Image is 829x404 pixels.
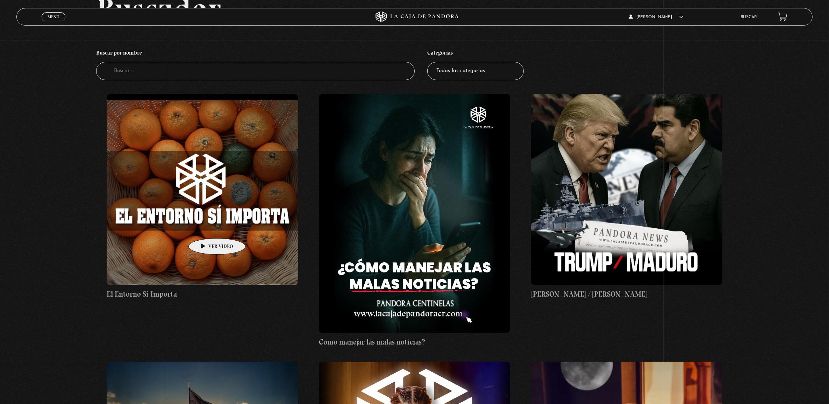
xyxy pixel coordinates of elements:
[741,15,757,19] a: Buscar
[107,289,298,300] h4: El Entorno Sí Importa
[531,94,722,300] a: [PERSON_NAME] / [PERSON_NAME]
[778,12,787,22] a: View your shopping cart
[427,46,524,62] h4: Categorías
[319,336,510,348] h4: Como manejar las malas noticias?
[319,94,510,347] a: Como manejar las malas noticias?
[629,15,683,19] span: [PERSON_NAME]
[107,94,298,300] a: El Entorno Sí Importa
[48,15,59,19] span: Menu
[96,46,414,62] h4: Buscar por nombre
[531,289,722,300] h4: [PERSON_NAME] / [PERSON_NAME]
[45,21,62,26] span: Cerrar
